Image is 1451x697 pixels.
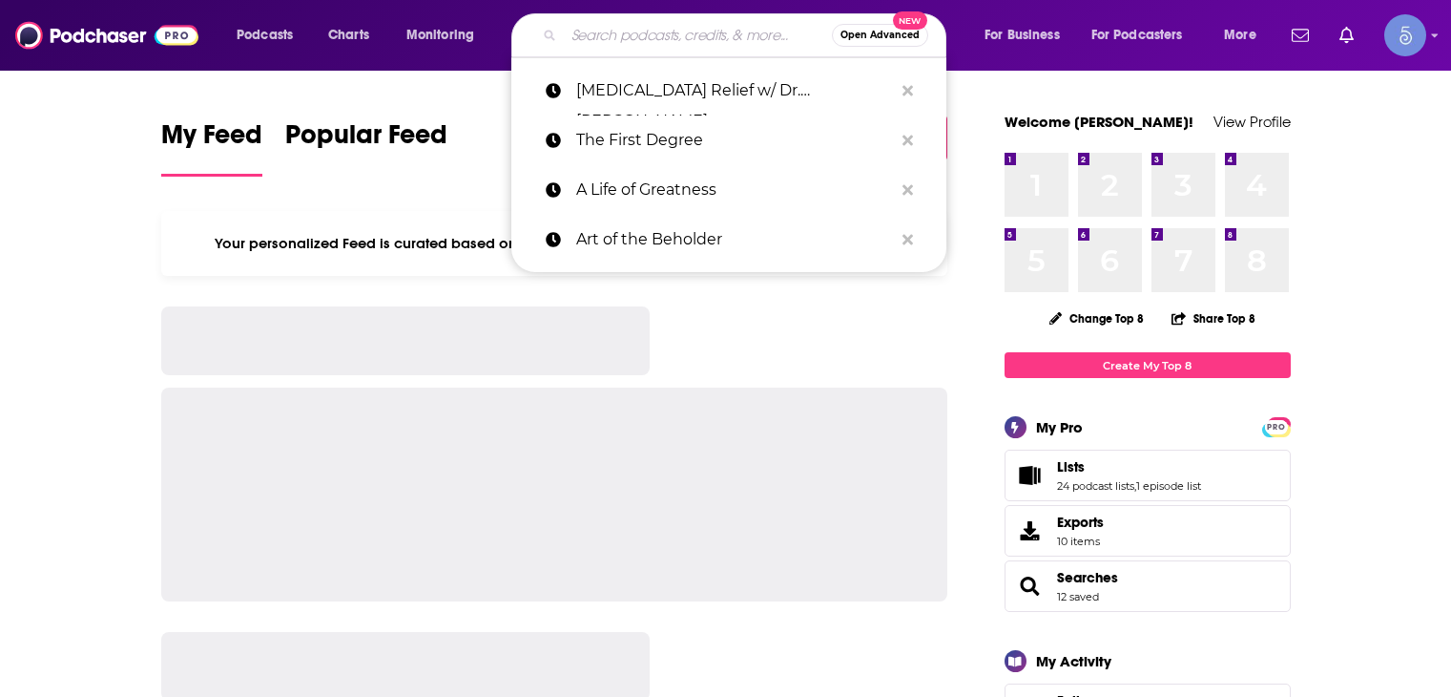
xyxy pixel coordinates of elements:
a: My Feed [161,118,262,177]
button: Share Top 8 [1171,300,1256,337]
span: For Podcasters [1091,22,1183,49]
a: Searches [1011,573,1049,600]
span: My Feed [161,118,262,162]
span: Popular Feed [285,118,447,162]
div: My Pro [1036,418,1083,436]
span: New [893,11,927,30]
span: More [1224,22,1256,49]
div: Your personalized Feed is curated based on the Podcasts, Creators, Users, and Lists that you Follow. [161,211,948,276]
a: Searches [1057,569,1118,586]
p: Art of the Beholder [576,215,893,264]
div: Search podcasts, credits, & more... [529,13,964,57]
a: 1 episode list [1136,479,1201,493]
span: PRO [1265,420,1288,434]
a: [MEDICAL_DATA] Relief w/ Dr. [PERSON_NAME] [511,66,946,116]
a: The First Degree [511,116,946,165]
a: Welcome [PERSON_NAME]! [1005,113,1193,131]
input: Search podcasts, credits, & more... [564,20,832,51]
a: Lists [1057,458,1201,475]
p: Tinnitus Relief w/ Dr. Ben Thompson [576,66,893,116]
button: Show profile menu [1384,14,1426,56]
span: Charts [328,22,369,49]
p: A Life of Greatness [576,165,893,215]
a: PRO [1265,419,1288,433]
a: A Life of Greatness [511,165,946,215]
button: open menu [1079,20,1211,51]
button: Change Top 8 [1038,306,1156,330]
span: , [1134,479,1136,493]
a: Show notifications dropdown [1332,19,1361,52]
button: open menu [971,20,1084,51]
img: User Profile [1384,14,1426,56]
img: Podchaser - Follow, Share and Rate Podcasts [15,17,198,53]
button: open menu [393,20,499,51]
span: Open Advanced [840,31,920,40]
span: Podcasts [237,22,293,49]
span: Searches [1005,560,1291,612]
a: Lists [1011,462,1049,489]
span: Exports [1057,514,1104,531]
a: Charts [316,20,381,51]
a: Show notifications dropdown [1284,19,1316,52]
span: For Business [985,22,1060,49]
a: 12 saved [1057,590,1099,603]
button: Open AdvancedNew [832,24,928,47]
a: Exports [1005,505,1291,557]
a: Popular Feed [285,118,447,177]
p: The First Degree [576,116,893,165]
span: Logged in as Spiral5-G1 [1384,14,1426,56]
span: Exports [1011,517,1049,544]
button: open menu [223,20,318,51]
a: View Profile [1213,113,1291,131]
span: Lists [1057,458,1085,475]
span: 10 items [1057,535,1104,548]
span: Monitoring [406,22,474,49]
a: 24 podcast lists [1057,479,1134,493]
div: My Activity [1036,652,1111,670]
span: Lists [1005,450,1291,501]
button: open menu [1211,20,1280,51]
a: Art of the Beholder [511,215,946,264]
a: Create My Top 8 [1005,352,1291,378]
